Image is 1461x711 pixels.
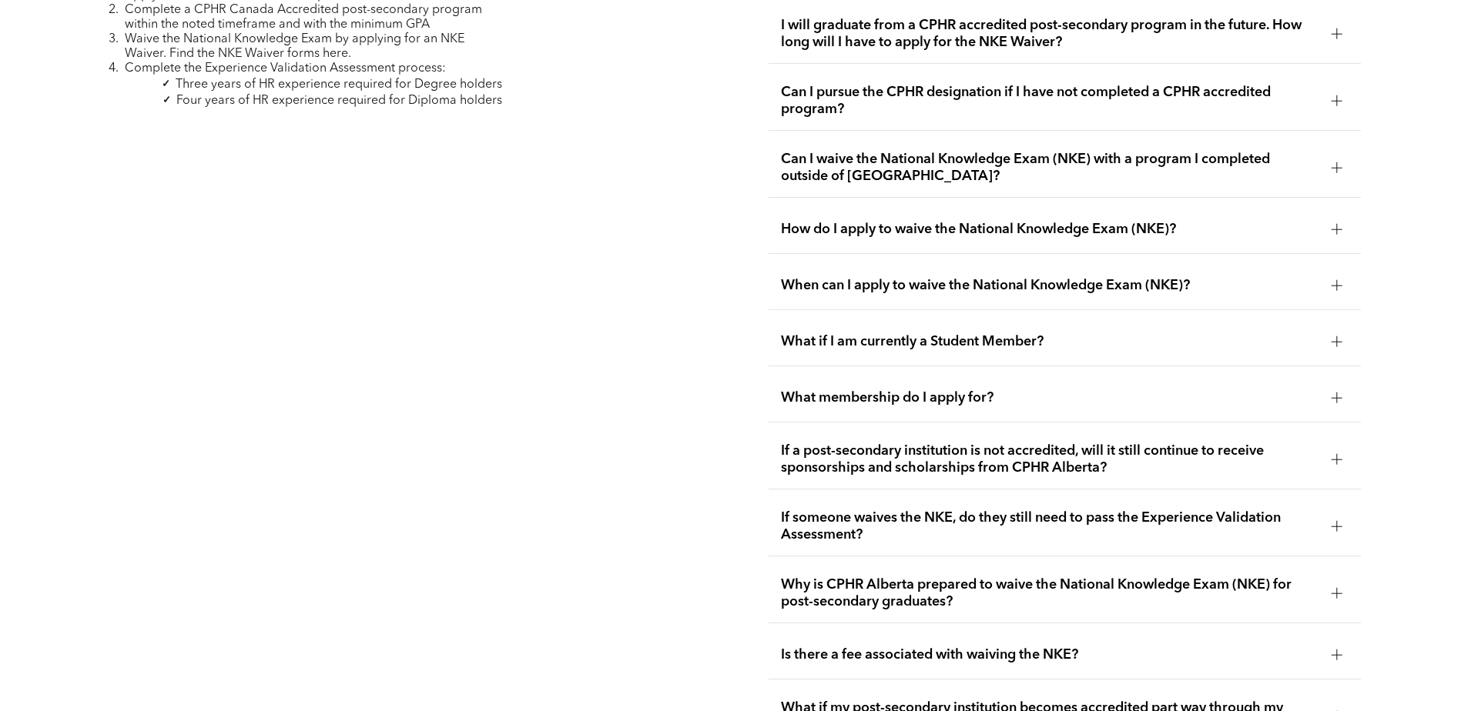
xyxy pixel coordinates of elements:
[781,576,1319,610] span: Why is CPHR Alberta prepared to waive the National Knowledge Exam (NKE) for post-secondary gradua...
[125,62,446,75] span: Complete the Experience Validation Assessment process:
[781,442,1319,476] span: If a post-secondary institution is not accredited, will it still continue to receive sponsorships...
[125,4,482,31] span: Complete a CPHR Canada Accredited post-secondary program within the noted timeframe and with the ...
[176,78,502,91] span: Three years of HR experience required for Degree holders
[781,277,1319,294] span: When can I apply to waive the National Knowledge Exam (NKE)?
[781,17,1319,51] span: I will graduate from a CPHR accredited post-secondary program in the future. How long will I have...
[781,389,1319,406] span: What membership do I apply for?
[781,151,1319,185] span: Can I waive the National Knowledge Exam (NKE) with a program I completed outside of [GEOGRAPHIC_D...
[781,646,1319,663] span: Is there a fee associated with waiving the NKE?
[176,95,502,107] span: Four years of HR experience required for Diploma holders
[781,221,1319,238] span: How do I apply to waive the National Knowledge Exam (NKE)?
[781,509,1319,543] span: If someone waives the NKE, do they still need to pass the Experience Validation Assessment?
[125,33,464,60] span: Waive the National Knowledge Exam by applying for an NKE Waiver. Find the NKE Waiver forms here.
[781,333,1319,350] span: What if I am currently a Student Member?
[781,84,1319,118] span: Can I pursue the CPHR designation if I have not completed a CPHR accredited program?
